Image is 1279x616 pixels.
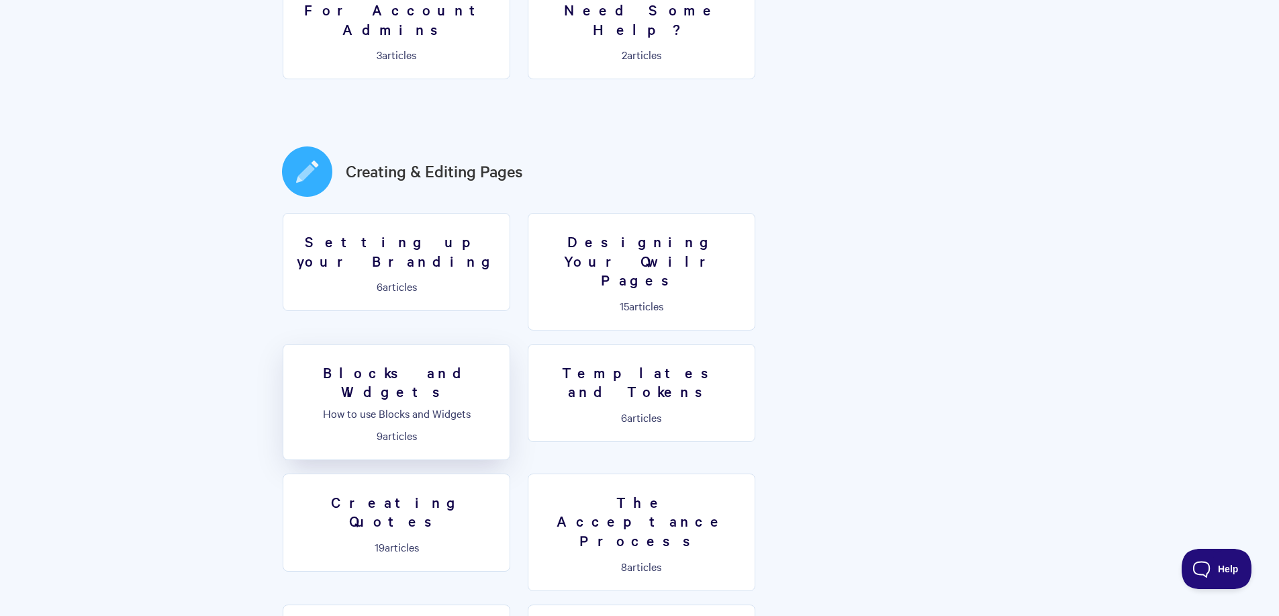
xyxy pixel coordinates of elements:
a: The Acceptance Process 8articles [528,474,755,591]
p: articles [536,411,747,423]
a: Setting up your Branding 6articles [283,213,510,311]
span: 6 [377,279,383,294]
a: Creating & Editing Pages [346,159,523,183]
span: 19 [375,539,385,554]
a: Creating Quotes 19articles [283,474,510,572]
span: 15 [620,298,629,313]
p: articles [291,48,502,60]
h3: Templates and Tokens [536,363,747,401]
p: articles [291,280,502,292]
p: articles [291,429,502,441]
span: 6 [621,410,627,425]
h3: Designing Your Qwilr Pages [536,232,747,290]
span: 3 [377,47,382,62]
span: 2 [622,47,627,62]
span: 9 [377,428,383,443]
p: articles [536,300,747,312]
p: How to use Blocks and Widgets [291,407,502,419]
p: articles [536,560,747,572]
p: articles [291,541,502,553]
h3: Creating Quotes [291,492,502,531]
a: Blocks and Widgets How to use Blocks and Widgets 9articles [283,344,510,460]
h3: Setting up your Branding [291,232,502,270]
a: Designing Your Qwilr Pages 15articles [528,213,755,331]
h3: Blocks and Widgets [291,363,502,401]
a: Templates and Tokens 6articles [528,344,755,442]
span: 8 [621,559,627,574]
p: articles [536,48,747,60]
h3: The Acceptance Process [536,492,747,550]
iframe: Toggle Customer Support [1182,549,1252,589]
